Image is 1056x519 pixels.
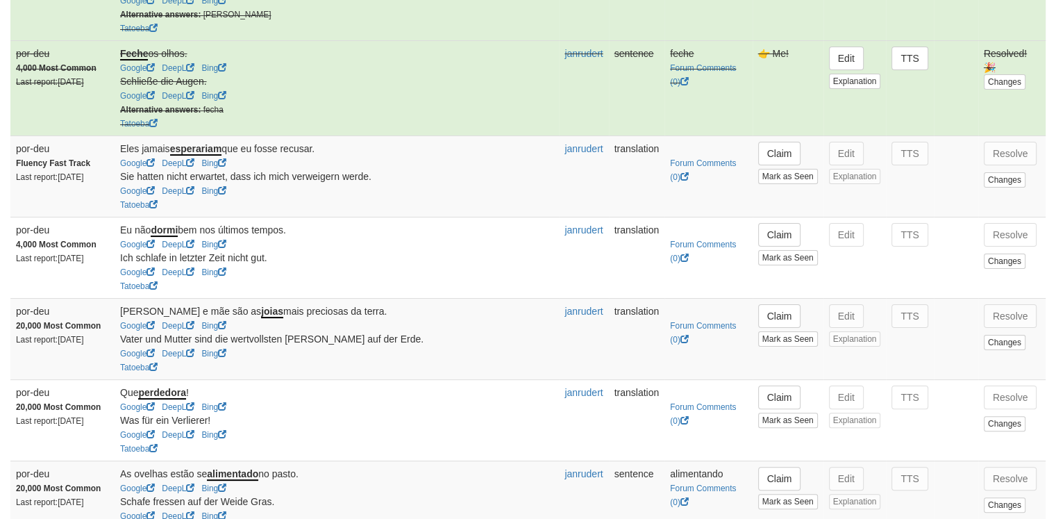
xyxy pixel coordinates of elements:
button: TTS [891,47,928,70]
button: Mark as Seen [758,413,818,428]
a: Forum Comments (0) [670,63,736,87]
div: Resolved! 🎉 [984,47,1040,74]
a: Google [120,349,155,359]
a: Google [120,63,155,73]
a: Bing [201,63,226,73]
strong: Alternative answers: [120,105,201,115]
button: Explanation [829,494,881,509]
button: Resolve [984,142,1037,165]
div: Ich schlafe in letzter Zeit nicht gut. [120,251,553,265]
button: TTS [891,142,928,165]
a: Forum Comments (0) [670,321,736,345]
small: [PERSON_NAME] [120,10,271,19]
a: DeepL [162,267,194,277]
a: Tatoeba [120,281,158,291]
a: Google [120,484,155,493]
strong: 20,000 Most Common [16,402,101,412]
button: Mark as Seen [758,494,818,509]
a: janrudert [564,143,603,154]
strong: Fluency Fast Track [16,158,90,168]
a: Bing [201,91,226,101]
a: Bing [201,484,226,493]
strong: Alternative answers: [120,10,201,19]
div: Schließe die Augen. [120,74,553,88]
small: Last report: [DATE] [16,254,84,263]
span: As ovelhas estão se no pasto. [120,468,299,481]
button: Changes [984,254,1025,269]
a: Tatoeba [120,200,158,210]
a: DeepL [162,186,194,196]
a: Google [120,267,155,277]
button: Changes [984,497,1025,513]
small: Last report: [DATE] [16,497,84,507]
a: Google [120,158,155,168]
span: [PERSON_NAME] e mãe são as mais preciosas da terra. [120,306,387,318]
a: janrudert [564,48,603,59]
span: os olhos. [120,48,187,60]
a: Bing [201,321,226,331]
td: translation [609,135,665,217]
span: Que ! [120,387,189,399]
a: Forum Comments (0) [670,402,736,426]
button: Mark as Seen [758,331,818,347]
strong: 4,000 Most Common [16,63,97,73]
strong: 20,000 Most Common [16,484,101,493]
a: DeepL [162,158,194,168]
small: Last report: [DATE] [16,416,84,426]
button: Edit [829,467,864,491]
strong: 20,000 Most Common [16,321,101,331]
u: joias [261,306,283,318]
span: Eles jamais que eu fosse recusar. [120,143,315,156]
button: Resolve [984,467,1037,491]
a: Tatoeba [120,363,158,372]
button: Resolve [984,223,1037,247]
td: feche [664,40,752,135]
a: DeepL [162,349,194,359]
button: TTS [891,304,928,328]
a: Bing [201,267,226,277]
a: Bing [201,402,226,412]
a: DeepL [162,91,194,101]
td: translation [609,298,665,379]
u: perdedora [138,387,185,399]
td: translation [609,379,665,461]
a: Tatoeba [120,444,158,454]
u: esperariam [170,143,222,156]
small: Last report: [DATE] [16,172,84,182]
a: DeepL [162,63,194,73]
div: Schafe fressen auf der Weide Gras. [120,495,553,509]
a: Google [120,186,155,196]
u: Feche [120,48,148,60]
a: Tatoeba [120,119,158,129]
a: Tatoeba [120,24,158,33]
div: por-deu [16,142,109,156]
a: DeepL [162,321,194,331]
a: Google [120,321,155,331]
button: Resolve [984,304,1037,328]
strong: 4,000 Most Common [16,240,97,249]
div: 👉 Me! [758,47,818,60]
button: Edit [829,223,864,247]
a: Forum Comments (0) [670,158,736,182]
div: por-deu [16,386,109,399]
button: TTS [891,386,928,409]
button: Changes [984,416,1025,431]
button: Explanation [829,331,881,347]
button: Claim [758,304,801,328]
a: Bing [201,240,226,249]
a: Google [120,402,155,412]
div: por-deu [16,467,109,481]
a: Forum Comments (0) [670,240,736,263]
a: Google [120,430,155,440]
a: Bing [201,430,226,440]
a: DeepL [162,402,194,412]
u: alimentado [207,468,258,481]
a: Google [120,91,155,101]
a: DeepL [162,240,194,249]
u: dormi [151,224,178,237]
button: Claim [758,223,801,247]
div: por-deu [16,304,109,318]
button: Claim [758,467,801,491]
button: TTS [891,223,928,247]
a: Google [120,240,155,249]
